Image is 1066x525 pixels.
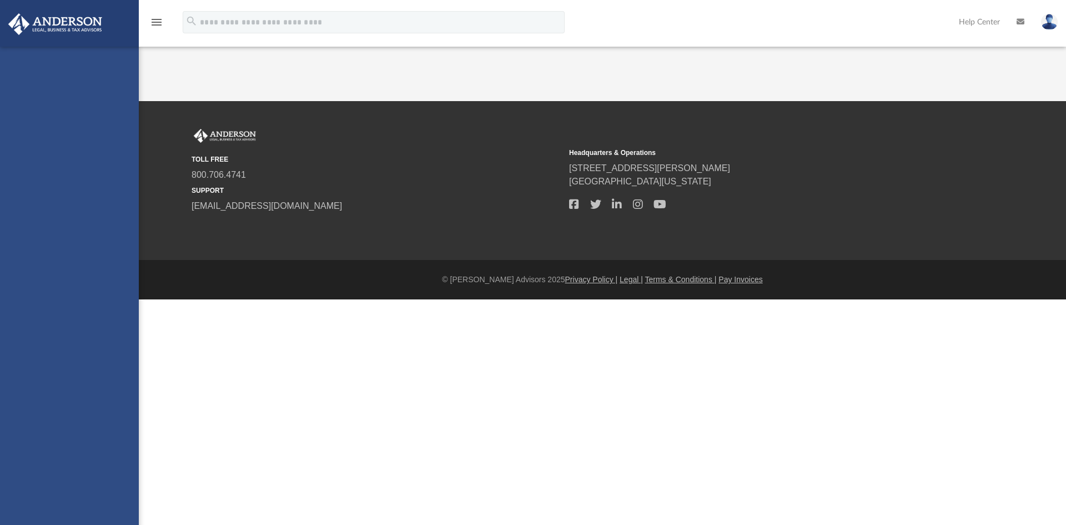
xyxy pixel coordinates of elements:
small: TOLL FREE [192,154,561,164]
i: search [185,15,198,27]
small: Headquarters & Operations [569,148,939,158]
a: [EMAIL_ADDRESS][DOMAIN_NAME] [192,201,342,211]
img: Anderson Advisors Platinum Portal [5,13,105,35]
a: Terms & Conditions | [645,275,717,284]
a: Legal | [620,275,643,284]
small: SUPPORT [192,186,561,196]
a: menu [150,21,163,29]
i: menu [150,16,163,29]
a: [STREET_ADDRESS][PERSON_NAME] [569,163,730,173]
a: Pay Invoices [718,275,762,284]
div: © [PERSON_NAME] Advisors 2025 [139,274,1066,286]
img: Anderson Advisors Platinum Portal [192,129,258,143]
img: User Pic [1041,14,1058,30]
a: [GEOGRAPHIC_DATA][US_STATE] [569,177,711,186]
a: Privacy Policy | [565,275,618,284]
a: 800.706.4741 [192,170,246,179]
